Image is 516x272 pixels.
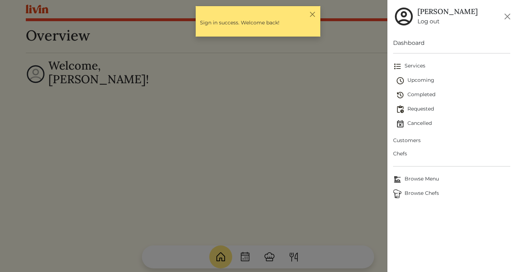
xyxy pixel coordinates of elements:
[393,134,510,147] a: Customers
[393,175,510,184] span: Browse Menu
[396,76,510,85] span: Upcoming
[502,11,513,22] button: Close
[396,88,510,102] a: Completed
[396,74,510,88] a: Upcoming
[393,59,510,74] a: Services
[396,105,510,114] span: Requested
[393,189,402,198] img: Browse Chefs
[393,175,402,184] img: Browse Menu
[393,189,510,198] span: Browse Chefs
[393,6,415,27] img: user_account-e6e16d2ec92f44fc35f99ef0dc9cddf60790bfa021a6ecb1c896eb5d2907b31c.svg
[396,105,405,114] img: pending_actions-fd19ce2ea80609cc4d7bbea353f93e2f363e46d0f816104e4e0650fdd7f915cf.svg
[417,17,478,26] a: Log out
[396,91,510,99] span: Completed
[396,119,510,128] span: Cancelled
[393,137,510,144] span: Customers
[200,19,316,27] p: Sign in success. Welcome back!
[393,187,510,201] a: ChefsBrowse Chefs
[393,150,510,158] span: Chefs
[396,76,405,85] img: schedule-fa401ccd6b27cf58db24c3bb5584b27dcd8bd24ae666a918e1c6b4ae8c451a22.svg
[396,117,510,131] a: Cancelled
[417,7,478,16] h5: [PERSON_NAME]
[393,147,510,160] a: Chefs
[393,172,510,187] a: Browse MenuBrowse Menu
[393,39,510,47] a: Dashboard
[396,91,405,99] img: history-2b446bceb7e0f53b931186bf4c1776ac458fe31ad3b688388ec82af02103cd45.svg
[396,102,510,117] a: Requested
[309,10,316,18] button: Close
[393,62,510,71] span: Services
[393,62,402,71] img: format_list_bulleted-ebc7f0161ee23162107b508e562e81cd567eeab2455044221954b09d19068e74.svg
[396,119,405,128] img: event_cancelled-67e280bd0a9e072c26133efab016668ee6d7272ad66fa3c7eb58af48b074a3a4.svg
